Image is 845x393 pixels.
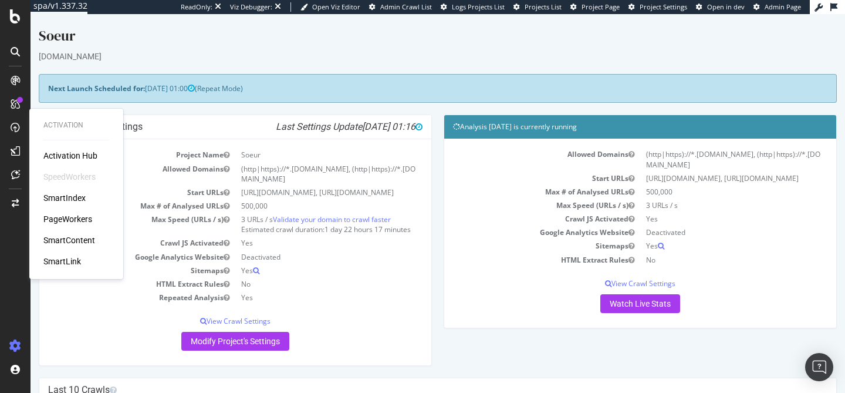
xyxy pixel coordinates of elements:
[18,134,205,147] td: Project Name
[43,256,81,267] a: SmartLink
[525,2,562,11] span: Projects List
[114,69,164,79] span: [DATE] 01:00
[205,185,392,199] td: 500,000
[610,157,797,171] td: [URL][DOMAIN_NAME], [URL][DOMAIN_NAME]
[570,2,620,12] a: Project Page
[18,236,205,250] td: Google Analytics Website
[312,2,360,11] span: Open Viz Editor
[230,2,272,12] div: Viz Debugger:
[422,198,610,211] td: Crawl JS Activated
[805,353,833,381] div: Open Intercom Messenger
[294,210,380,220] span: 1 day 22 hours 17 minutes
[18,69,114,79] strong: Next Launch Scheduled for:
[43,120,109,130] div: Activation
[18,172,205,185] td: Start URLs
[18,263,205,277] td: HTML Extract Rules
[422,107,797,119] h4: Analysis [DATE] is currently running
[43,150,97,162] a: Activation Hub
[205,263,392,277] td: No
[205,250,392,263] td: Yes
[422,157,610,171] td: Start URLs
[422,211,610,225] td: Google Analytics Website
[610,239,797,253] td: No
[18,370,797,382] h4: Last 10 Crawls
[181,2,212,12] div: ReadOnly:
[628,2,687,12] a: Project Settings
[765,2,801,11] span: Admin Page
[18,250,205,263] td: Sitemaps
[43,171,96,183] div: SpeedWorkers
[441,2,505,12] a: Logs Projects List
[43,234,95,246] a: SmartContent
[696,2,745,12] a: Open in dev
[753,2,801,12] a: Admin Page
[8,12,806,36] div: Soeur
[205,199,392,222] td: 3 URLs / s Estimated crawl duration:
[205,277,392,290] td: Yes
[610,198,797,211] td: Yes
[205,148,392,172] td: (http|https)://*.[DOMAIN_NAME], (http|https)://*.[DOMAIN_NAME]
[43,213,92,225] a: PageWorkers
[205,236,392,250] td: Deactivated
[18,199,205,222] td: Max Speed (URLs / s)
[18,222,205,236] td: Crawl JS Activated
[610,171,797,184] td: 500,000
[332,107,392,118] span: [DATE] 01:16
[513,2,562,12] a: Projects List
[8,36,806,48] div: [DOMAIN_NAME]
[18,277,205,290] td: Repeated Analysis
[8,60,806,89] div: (Repeat Mode)
[610,211,797,225] td: Deactivated
[610,184,797,198] td: 3 URLs / s
[640,2,687,11] span: Project Settings
[452,2,505,11] span: Logs Projects List
[422,133,610,157] td: Allowed Domains
[18,185,205,199] td: Max # of Analysed URLs
[300,2,360,12] a: Open Viz Editor
[422,184,610,198] td: Max Speed (URLs / s)
[422,264,797,274] p: View Crawl Settings
[369,2,432,12] a: Admin Crawl List
[570,280,650,299] a: Watch Live Stats
[205,222,392,236] td: Yes
[205,134,392,147] td: Soeur
[610,133,797,157] td: (http|https)://*.[DOMAIN_NAME], (http|https)://*.[DOMAIN_NAME]
[18,148,205,172] td: Allowed Domains
[610,225,797,239] td: Yes
[245,107,392,119] i: Last Settings Update
[422,225,610,239] td: Sitemaps
[380,2,432,11] span: Admin Crawl List
[582,2,620,11] span: Project Page
[43,192,86,204] a: SmartIndex
[18,302,392,312] p: View Crawl Settings
[242,200,360,210] a: Validate your domain to crawl faster
[18,107,392,119] h4: Project Global Settings
[205,172,392,185] td: [URL][DOMAIN_NAME], [URL][DOMAIN_NAME]
[422,239,610,253] td: HTML Extract Rules
[151,318,259,337] a: Modify Project's Settings
[422,171,610,184] td: Max # of Analysed URLs
[707,2,745,11] span: Open in dev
